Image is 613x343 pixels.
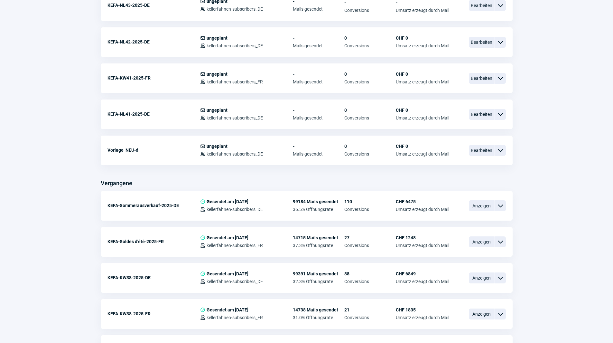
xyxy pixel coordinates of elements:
[293,151,344,157] span: Mails gesendet
[396,43,449,48] span: Umsatz erzeugt durch Mail
[293,199,344,204] span: 99184 Mails gesendet
[293,115,344,120] span: Mails gesendet
[396,108,449,113] span: CHF 0
[469,272,495,283] span: Anzeigen
[344,207,396,212] span: Conversions
[207,43,263,48] span: kellerfahnen-subscribers_DE
[396,279,449,284] span: Umsatz erzeugt durch Mail
[107,108,200,120] div: KEFA-NL41-2025-DE
[344,307,396,312] span: 21
[207,235,248,240] span: Gesendet am [DATE]
[344,144,396,149] span: 0
[396,144,449,149] span: CHF 0
[207,108,228,113] span: ungeplant
[207,279,263,284] span: kellerfahnen-subscribers_DE
[344,315,396,320] span: Conversions
[207,243,263,248] span: kellerfahnen-subscribers_FR
[396,307,449,312] span: CHF 1835
[293,307,344,312] span: 14738 Mails gesendet
[207,151,263,157] span: kellerfahnen-subscribers_DE
[396,71,449,77] span: CHF 0
[396,35,449,41] span: CHF 0
[344,243,396,248] span: Conversions
[396,271,449,276] span: CHF 6849
[207,79,263,84] span: kellerfahnen-subscribers_FR
[344,271,396,276] span: 88
[469,145,495,156] span: Bearbeiten
[207,199,248,204] span: Gesendet am [DATE]
[344,235,396,240] span: 27
[207,307,248,312] span: Gesendet am [DATE]
[396,151,449,157] span: Umsatz erzeugt durch Mail
[207,144,228,149] span: ungeplant
[293,235,344,240] span: 14715 Mails gesendet
[293,243,344,248] span: 37.3% Öffnungsrate
[107,271,200,284] div: KEFA-KW38-2025-DE
[344,8,396,13] span: Conversions
[293,108,344,113] span: -
[469,73,495,84] span: Bearbeiten
[293,6,344,12] span: Mails gesendet
[396,199,449,204] span: CHF 6475
[344,279,396,284] span: Conversions
[107,307,200,320] div: KEFA-KW38-2025-FR
[293,43,344,48] span: Mails gesendet
[293,279,344,284] span: 32.3% Öffnungsrate
[207,315,263,320] span: kellerfahnen-subscribers_FR
[396,315,449,320] span: Umsatz erzeugt durch Mail
[107,71,200,84] div: KEFA-KW41-2025-FR
[207,35,228,41] span: ungeplant
[344,115,396,120] span: Conversions
[293,79,344,84] span: Mails gesendet
[293,207,344,212] span: 36.5% Öffnungsrate
[107,35,200,48] div: KEFA-NL42-2025-DE
[396,79,449,84] span: Umsatz erzeugt durch Mail
[469,37,495,48] span: Bearbeiten
[293,144,344,149] span: -
[344,43,396,48] span: Conversions
[107,199,200,212] div: KEFA-Sommerausverkauf-2025-DE
[396,115,449,120] span: Umsatz erzeugt durch Mail
[396,8,449,13] span: Umsatz erzeugt durch Mail
[469,109,495,120] span: Bearbeiten
[107,144,200,157] div: Vorlage_NEU-d
[101,178,132,188] h3: Vergangene
[107,235,200,248] div: KEFA-Soldes d'été-2025-FR
[344,71,396,77] span: 0
[469,200,495,211] span: Anzeigen
[344,35,396,41] span: 0
[396,243,449,248] span: Umsatz erzeugt durch Mail
[293,35,344,41] span: -
[207,6,263,12] span: kellerfahnen-subscribers_DE
[293,271,344,276] span: 99391 Mails gesendet
[396,207,449,212] span: Umsatz erzeugt durch Mail
[469,236,495,247] span: Anzeigen
[344,151,396,157] span: Conversions
[207,115,263,120] span: kellerfahnen-subscribers_DE
[207,207,263,212] span: kellerfahnen-subscribers_DE
[344,108,396,113] span: 0
[293,71,344,77] span: -
[207,271,248,276] span: Gesendet am [DATE]
[469,309,495,319] span: Anzeigen
[344,199,396,204] span: 110
[293,315,344,320] span: 31.0% Öffnungsrate
[207,71,228,77] span: ungeplant
[344,79,396,84] span: Conversions
[396,235,449,240] span: CHF 1248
